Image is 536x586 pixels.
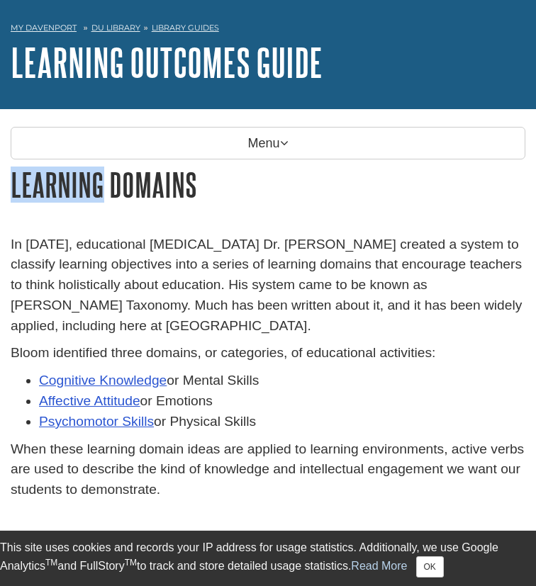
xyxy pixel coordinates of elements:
[45,558,57,568] sup: TM
[351,560,407,572] a: Read More
[11,167,525,203] h1: Learning Domains
[416,556,444,577] button: Close
[11,343,525,364] p: Bloom identified three domains, or categories, of educational activities:
[11,22,77,34] a: My Davenport
[91,23,140,33] a: DU Library
[39,412,525,432] li: or Physical Skills
[39,373,167,388] a: Cognitive Knowledge
[39,391,525,412] li: or Emotions
[39,393,140,408] a: Affective Attitude
[11,439,525,500] p: When these learning domain ideas are applied to learning environments, active verbs are used to d...
[125,558,137,568] sup: TM
[39,414,154,429] a: Psychomotor Skills
[11,127,525,159] p: Menu
[39,371,525,391] li: or Mental Skills
[11,40,323,84] a: Learning Outcomes Guide
[152,23,219,33] a: Library Guides
[11,235,525,337] p: In [DATE], educational [MEDICAL_DATA] Dr. [PERSON_NAME] created a system to classify learning obj...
